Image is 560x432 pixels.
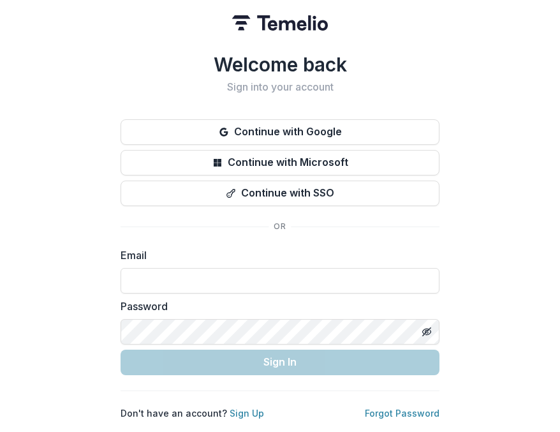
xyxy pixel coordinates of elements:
label: Email [121,248,432,263]
button: Continue with Microsoft [121,150,439,175]
h1: Welcome back [121,53,439,76]
button: Toggle password visibility [416,322,437,342]
a: Forgot Password [365,408,439,419]
button: Continue with SSO [121,181,439,206]
img: Temelio [232,15,328,31]
button: Sign In [121,350,439,375]
p: Don't have an account? [121,406,264,420]
h2: Sign into your account [121,81,439,93]
label: Password [121,299,432,314]
a: Sign Up [230,408,264,419]
button: Continue with Google [121,119,439,145]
